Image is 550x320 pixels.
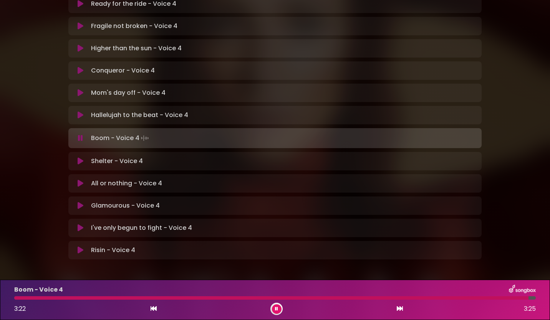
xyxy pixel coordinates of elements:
p: Boom - Voice 4 [14,285,63,294]
p: Higher than the sun - Voice 4 [91,44,182,53]
p: Mom's day off - Voice 4 [91,88,166,97]
p: Glamourous - Voice 4 [91,201,160,210]
p: All or nothing - Voice 4 [91,179,162,188]
p: Shelter - Voice 4 [91,157,143,166]
p: Fragile not broken - Voice 4 [91,21,177,31]
p: I've only begun to fight - Voice 4 [91,223,192,233]
img: songbox-logo-white.png [509,285,536,295]
img: waveform4.gif [139,133,150,144]
p: Conqueror - Voice 4 [91,66,155,75]
p: Boom - Voice 4 [91,133,150,144]
p: Hallelujah to the beat - Voice 4 [91,111,188,120]
p: Risin - Voice 4 [91,246,135,255]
